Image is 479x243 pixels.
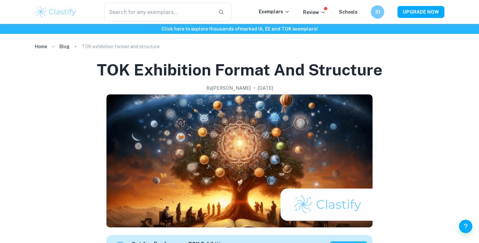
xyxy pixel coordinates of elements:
[206,84,251,92] h2: By [PERSON_NAME]
[374,8,382,16] h6: S1
[97,59,383,80] h1: TOK exhibition format and structure
[259,8,290,15] p: Exemplars
[59,42,70,51] a: Blog
[35,5,77,19] img: Clastify logo
[398,6,444,18] button: UPGRADE NOW
[1,25,478,33] h6: Click here to explore thousands of marked IA, EE and TOK exemplars !
[339,9,358,15] a: Schools
[303,9,326,16] p: Review
[258,84,273,92] h2: [DATE]
[104,3,213,21] input: Search for any exemplars...
[81,43,160,50] p: TOK exhibition format and structure
[35,42,47,51] a: Home
[253,84,255,92] p: •
[371,5,384,19] button: S1
[106,94,373,227] img: TOK exhibition format and structure cover image
[459,220,472,233] button: Help and Feedback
